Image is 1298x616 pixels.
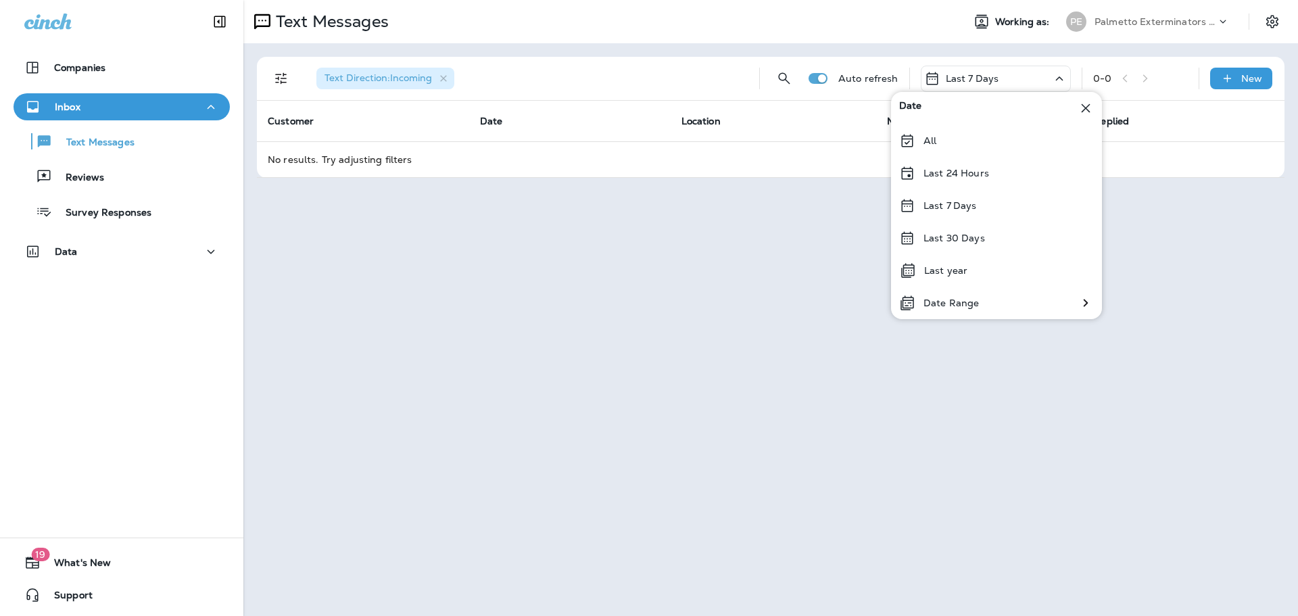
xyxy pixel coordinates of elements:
button: Data [14,238,230,265]
button: Reviews [14,162,230,191]
p: Date Range [923,298,979,308]
span: Location [681,115,721,127]
div: 0 - 0 [1093,73,1111,84]
button: Companies [14,54,230,81]
span: Date [480,115,503,127]
span: Message [887,115,928,127]
p: Last 24 Hours [923,168,989,179]
button: Settings [1260,9,1284,34]
p: Inbox [55,101,80,112]
p: Text Messages [270,11,389,32]
button: Survey Responses [14,197,230,226]
p: Last 7 Days [923,200,977,211]
span: Replied [1094,115,1129,127]
p: Data [55,246,78,257]
button: Collapse Sidebar [201,8,239,35]
p: Last year [924,265,967,276]
button: Search Messages [771,65,798,92]
span: 19 [31,548,49,561]
p: Companies [54,62,105,73]
span: Date [899,100,922,116]
button: 19What's New [14,549,230,576]
span: Working as: [995,16,1053,28]
p: Palmetto Exterminators LLC [1095,16,1216,27]
span: Text Direction : Incoming [324,72,432,84]
p: All [923,135,936,146]
div: Text Direction:Incoming [316,68,454,89]
td: No results. Try adjusting filters [257,141,1284,177]
p: Last 7 Days [946,73,999,84]
p: Last 30 Days [923,233,985,243]
button: Filters [268,65,295,92]
button: Text Messages [14,127,230,156]
div: PE [1066,11,1086,32]
p: Reviews [52,172,104,185]
p: Auto refresh [838,73,898,84]
span: What's New [41,557,111,573]
button: Support [14,582,230,609]
button: Inbox [14,93,230,120]
p: Survey Responses [52,207,151,220]
p: New [1241,73,1262,84]
span: Customer [268,115,314,127]
p: Text Messages [53,137,135,149]
span: Support [41,590,93,606]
